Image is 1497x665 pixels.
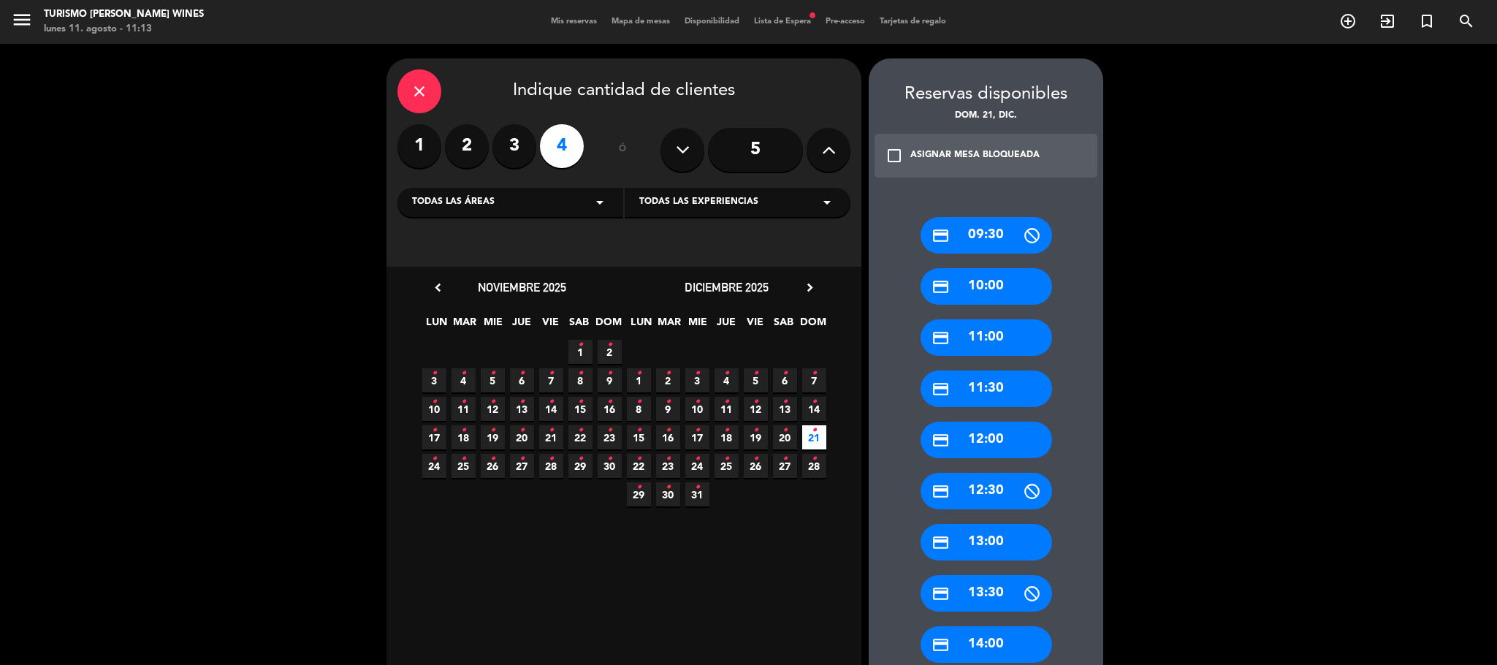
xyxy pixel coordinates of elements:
span: SAB [567,313,591,338]
div: 10:00 [921,268,1052,305]
span: 7 [539,368,563,392]
span: 10 [422,397,446,421]
span: Todas las áreas [412,195,495,210]
span: Todas las experiencias [639,195,758,210]
i: • [549,419,554,442]
span: 6 [510,368,534,392]
span: JUE [715,313,739,338]
div: 11:30 [921,370,1052,407]
i: • [519,419,525,442]
span: 27 [510,454,534,478]
span: 13 [773,397,797,421]
span: 28 [539,454,563,478]
span: 15 [627,425,651,449]
i: • [782,419,788,442]
i: • [461,447,466,471]
i: • [753,362,758,385]
i: • [549,362,554,385]
i: • [753,419,758,442]
i: credit_card [932,636,950,654]
span: 11 [452,397,476,421]
span: 8 [568,368,593,392]
span: 28 [802,454,826,478]
i: • [724,447,729,471]
span: LUN [424,313,449,338]
span: MAR [658,313,682,338]
i: • [607,447,612,471]
label: 1 [397,124,441,168]
span: 6 [773,368,797,392]
i: credit_card [932,533,950,552]
i: credit_card [932,482,950,501]
span: 12 [481,397,505,421]
i: • [724,362,729,385]
i: exit_to_app [1379,12,1396,30]
span: 16 [656,425,680,449]
i: • [607,390,612,414]
span: 22 [627,454,651,478]
i: • [461,362,466,385]
i: • [695,419,700,442]
i: • [636,390,641,414]
span: 30 [656,482,680,506]
span: 14 [539,397,563,421]
i: • [695,447,700,471]
span: 20 [773,425,797,449]
span: diciembre 2025 [685,280,769,294]
i: • [578,333,583,357]
span: 29 [568,454,593,478]
i: add_circle_outline [1339,12,1357,30]
i: • [695,362,700,385]
i: • [519,390,525,414]
div: Indique cantidad de clientes [397,69,850,113]
span: 23 [656,454,680,478]
span: VIE [538,313,563,338]
i: • [782,447,788,471]
span: 1 [568,340,593,364]
i: • [666,362,671,385]
span: MIE [686,313,710,338]
span: 5 [481,368,505,392]
i: arrow_drop_down [818,194,836,211]
span: 4 [715,368,739,392]
i: • [812,362,817,385]
div: Turismo [PERSON_NAME] Wines [44,7,204,22]
span: Mis reservas [544,18,604,26]
i: search [1458,12,1475,30]
i: menu [11,9,33,31]
span: 10 [685,397,709,421]
i: • [490,362,495,385]
i: • [432,362,437,385]
i: • [461,390,466,414]
i: • [519,362,525,385]
label: 2 [445,124,489,168]
span: 31 [685,482,709,506]
label: 3 [492,124,536,168]
i: • [549,390,554,414]
span: 13 [510,397,534,421]
span: 18 [715,425,739,449]
span: 27 [773,454,797,478]
span: 7 [802,368,826,392]
i: • [432,447,437,471]
span: 25 [715,454,739,478]
i: • [549,447,554,471]
i: • [490,419,495,442]
i: chevron_right [802,280,818,295]
span: 21 [802,425,826,449]
div: Reservas disponibles [869,80,1103,109]
span: MAR [453,313,477,338]
span: LUN [629,313,653,338]
span: SAB [772,313,796,338]
i: credit_card [932,329,950,347]
span: DOM [595,313,620,338]
div: 13:00 [921,524,1052,560]
i: • [782,390,788,414]
span: 20 [510,425,534,449]
div: 12:30 [921,473,1052,509]
div: 12:00 [921,422,1052,458]
i: • [578,390,583,414]
i: • [490,447,495,471]
span: 26 [744,454,768,478]
div: 09:30 [921,217,1052,254]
